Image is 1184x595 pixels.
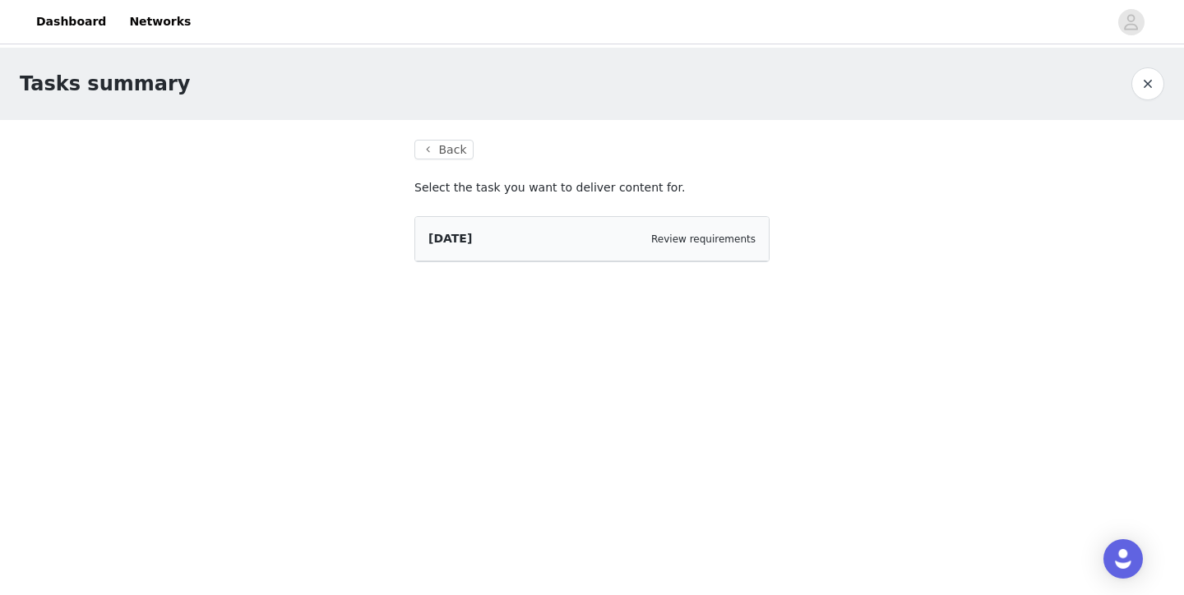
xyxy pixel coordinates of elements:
[428,232,472,245] span: [DATE]
[1123,9,1139,35] div: avatar
[651,233,756,245] a: Review requirements
[20,69,190,99] h1: Tasks summary
[414,140,474,159] button: Back
[1103,539,1143,579] div: Open Intercom Messenger
[414,179,770,196] p: Select the task you want to deliver content for.
[26,3,116,40] a: Dashboard
[119,3,201,40] a: Networks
